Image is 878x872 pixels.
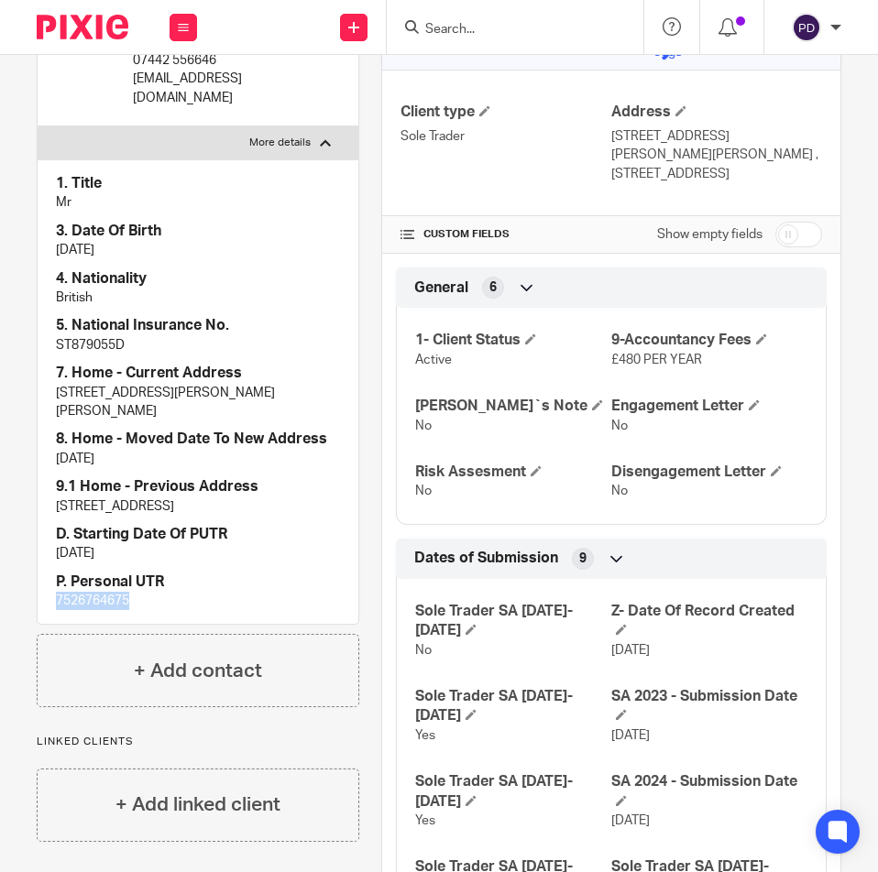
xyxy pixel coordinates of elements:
h4: SA 2023 - Submission Date [611,687,807,726]
h4: 1. Title [56,174,340,193]
p: Linked clients [37,735,359,749]
p: [STREET_ADDRESS] [56,497,340,516]
span: No [415,420,432,432]
h4: Disengagement Letter [611,463,807,482]
h4: 1- Client Status [415,331,611,350]
input: Search [423,22,588,38]
img: svg%3E [792,13,821,42]
span: No [415,644,432,657]
p: ST879055D [56,336,340,354]
p: [STREET_ADDRESS] [611,165,822,183]
h4: 4. Nationality [56,269,340,289]
h4: + Add contact [134,657,262,685]
p: [STREET_ADDRESS][PERSON_NAME][PERSON_NAME] , [611,127,822,165]
h4: 3. Date Of Birth [56,222,340,241]
label: Show empty fields [657,225,763,244]
h4: 9.1 Home - Previous Address [56,477,340,496]
p: British [56,289,340,307]
span: [DATE] [611,814,650,827]
span: £480 PER YEAR [611,354,702,366]
span: General [414,278,468,298]
span: Yes [415,814,435,827]
h4: Client type [401,103,611,122]
span: Active [415,354,452,366]
p: [STREET_ADDRESS][PERSON_NAME][PERSON_NAME] [56,384,340,421]
span: Yes [415,729,435,742]
p: [DATE] [56,241,340,259]
p: 7526764675 [56,592,340,610]
h4: Risk Assesment [415,463,611,482]
span: [DATE] [611,644,650,657]
span: No [611,420,628,432]
span: No [415,485,432,497]
h4: Engagement Letter [611,397,807,416]
p: [DATE] [56,544,340,562]
span: 9 [579,550,587,568]
h4: + Add linked client [115,790,280,819]
h4: 5. National Insurance No. [56,316,340,335]
p: [DATE] [56,450,340,468]
span: Dates of Submission [414,549,558,568]
h4: CUSTOM FIELDS [401,227,611,242]
span: 6 [489,278,497,297]
p: Sole Trader [401,127,611,146]
h4: 9-Accountancy Fees [611,331,807,350]
h4: 8. Home - Moved Date To New Address [56,430,340,449]
h4: 7. Home - Current Address [56,364,340,383]
h4: Z- Date Of Record Created [611,602,807,641]
h4: Address [611,103,822,122]
p: [EMAIL_ADDRESS][DOMAIN_NAME] [133,70,302,107]
p: 07442 556646 [133,51,302,70]
h4: [PERSON_NAME]`s Note [415,397,611,416]
img: Pixie [37,15,128,39]
h4: Sole Trader SA [DATE]-[DATE] [415,687,611,726]
h4: Sole Trader SA [DATE]-[DATE] [415,602,611,641]
h4: Sole Trader SA [DATE]-[DATE] [415,772,611,812]
h4: D. Starting Date Of PUTR [56,525,340,544]
span: [DATE] [611,729,650,742]
span: No [611,485,628,497]
h4: P. Personal UTR [56,572,340,592]
p: More details [249,136,311,150]
p: Mr [56,193,340,212]
h4: SA 2024 - Submission Date [611,772,807,812]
